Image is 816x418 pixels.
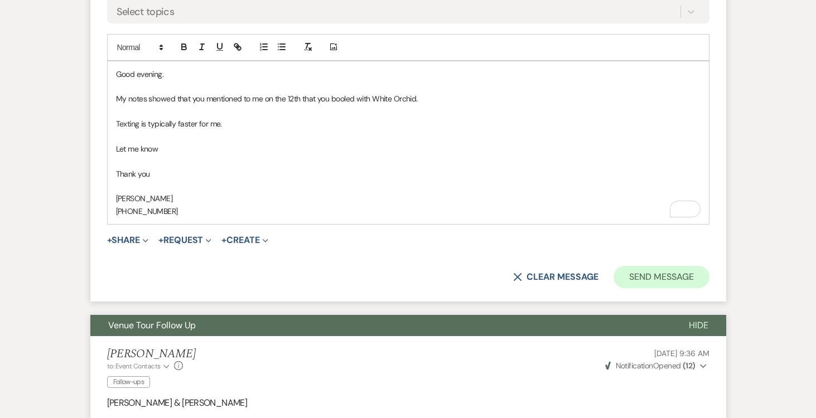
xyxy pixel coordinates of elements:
[221,236,226,245] span: +
[116,205,701,217] p: [PHONE_NUMBER]
[107,236,149,245] button: Share
[107,347,196,361] h5: [PERSON_NAME]
[158,236,211,245] button: Request
[107,376,151,388] span: Follow-ups
[116,118,701,130] p: Texting is typically faster for me.
[605,361,696,371] span: Opened
[107,396,709,410] p: [PERSON_NAME] & [PERSON_NAME]
[616,361,653,371] span: Notification
[90,315,671,336] button: Venue Tour Follow Up
[689,319,708,331] span: Hide
[108,61,709,225] div: To enrich screen reader interactions, please activate Accessibility in Grammarly extension settings
[116,192,701,205] p: [PERSON_NAME]
[116,143,701,155] p: Let me know
[117,4,175,20] div: Select topics
[614,266,709,288] button: Send Message
[116,68,701,80] p: Good evening.
[107,362,161,371] span: to: Event Contacts
[116,93,701,105] p: My notes showed that you mentioned to me on the 12th that you booled with White Orchid.
[221,236,268,245] button: Create
[603,360,709,372] button: NotificationOpened (12)
[158,236,163,245] span: +
[683,361,696,371] strong: ( 12 )
[108,319,196,331] span: Venue Tour Follow Up
[671,315,726,336] button: Hide
[116,168,701,180] p: Thank you
[107,236,112,245] span: +
[107,361,171,371] button: to: Event Contacts
[513,273,598,281] button: Clear message
[654,348,709,358] span: [DATE] 9:36 AM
